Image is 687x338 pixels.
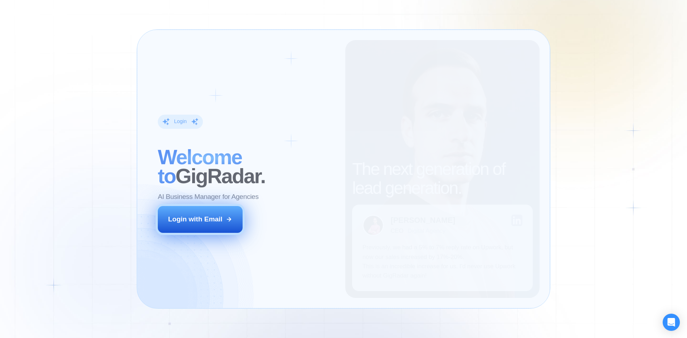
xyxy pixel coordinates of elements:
div: Login [174,118,186,125]
h2: ‍ GigRadar. [158,148,335,186]
button: Login with Email [158,206,243,232]
div: CEO [391,227,403,234]
div: [PERSON_NAME] [391,216,455,224]
p: Previously, we had a 5% to 7% reply rate on Upwork, but now our sales increased by 17%-20%. This ... [362,243,522,281]
div: Digital Agency [408,227,445,234]
p: AI Business Manager for Agencies [158,192,259,202]
div: Login with Email [168,215,223,224]
span: Welcome to [158,146,242,187]
div: Open Intercom Messenger [663,314,680,331]
h2: The next generation of lead generation. [352,160,533,198]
